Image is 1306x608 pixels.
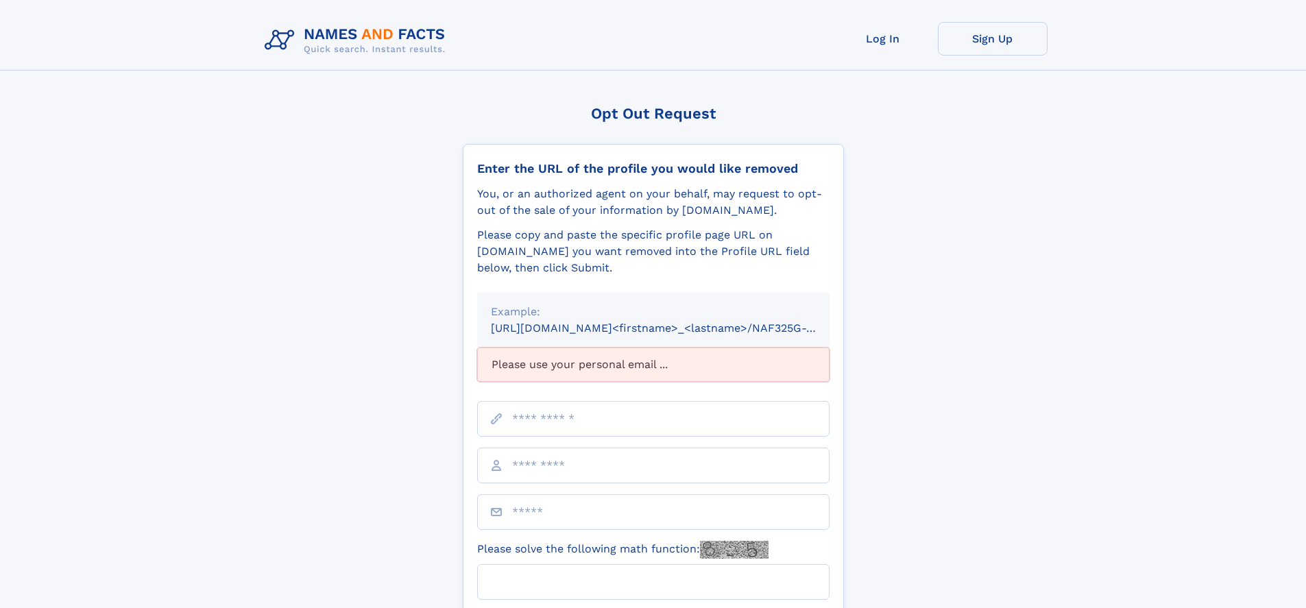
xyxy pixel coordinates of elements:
div: Please use your personal email ... [477,348,830,382]
div: Example: [491,304,816,320]
a: Log In [828,22,938,56]
small: [URL][DOMAIN_NAME]<firstname>_<lastname>/NAF325G-xxxxxxxx [491,321,856,335]
div: Opt Out Request [463,105,844,122]
div: Enter the URL of the profile you would like removed [477,161,830,176]
img: Logo Names and Facts [259,22,457,59]
a: Sign Up [938,22,1048,56]
div: You, or an authorized agent on your behalf, may request to opt-out of the sale of your informatio... [477,186,830,219]
label: Please solve the following math function: [477,541,769,559]
div: Please copy and paste the specific profile page URL on [DOMAIN_NAME] you want removed into the Pr... [477,227,830,276]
